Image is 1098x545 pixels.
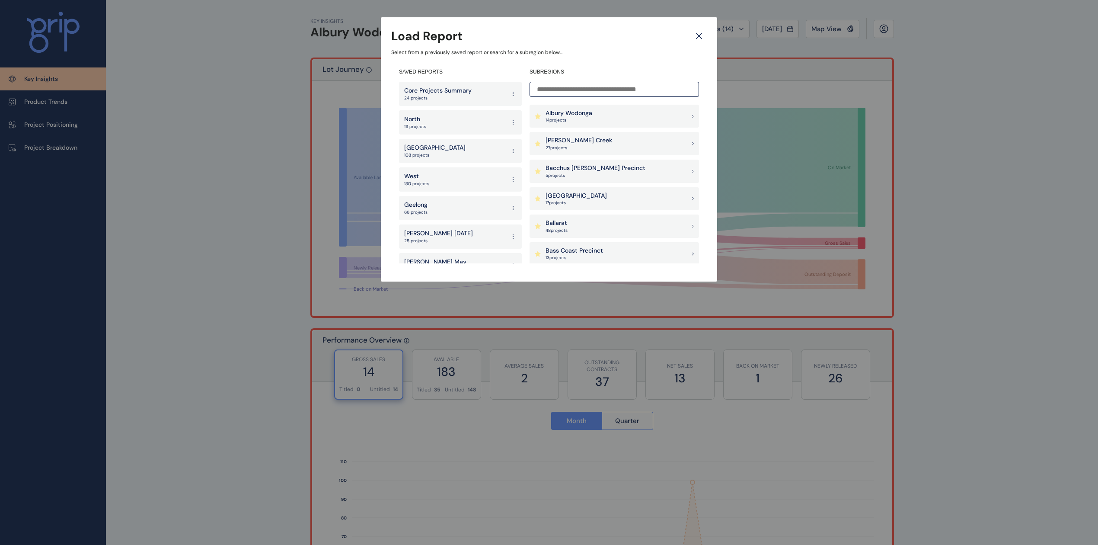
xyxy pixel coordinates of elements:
[546,247,603,255] p: Bass Coast Precinct
[404,95,472,101] p: 24 projects
[546,109,592,118] p: Albury Wodonga
[404,152,466,158] p: 108 projects
[546,136,612,145] p: [PERSON_NAME] Creek
[404,229,473,238] p: [PERSON_NAME] [DATE]
[546,200,607,206] p: 17 project s
[391,49,707,56] p: Select from a previously saved report or search for a subregion below...
[404,124,426,130] p: 111 projects
[546,117,592,123] p: 14 project s
[404,181,429,187] p: 130 projects
[546,255,603,261] p: 13 project s
[404,238,473,244] p: 25 projects
[404,172,429,181] p: West
[546,173,645,179] p: 5 project s
[404,258,466,266] p: [PERSON_NAME] May
[399,68,522,76] h4: SAVED REPORTS
[404,201,428,209] p: Geelong
[546,192,607,200] p: [GEOGRAPHIC_DATA]
[391,28,463,45] h3: Load Report
[404,144,466,152] p: [GEOGRAPHIC_DATA]
[404,115,426,124] p: North
[530,68,699,76] h4: SUBREGIONS
[546,164,645,173] p: Bacchus [PERSON_NAME] Precinct
[546,145,612,151] p: 27 project s
[404,209,428,215] p: 66 projects
[546,228,568,234] p: 48 project s
[404,87,472,95] p: Core Projects Summary
[546,219,568,228] p: Ballarat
